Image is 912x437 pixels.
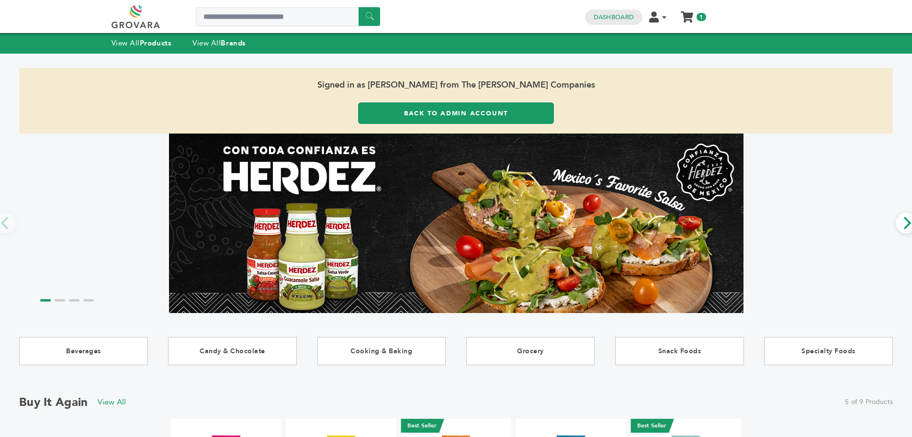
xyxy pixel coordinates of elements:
span: 1 [697,13,706,21]
img: Marketplace Top Banner 1 [169,134,743,313]
a: View All [98,397,126,407]
a: Back to Admin Account [358,102,554,124]
span: Signed in as [PERSON_NAME] from The [PERSON_NAME] Companies [19,68,893,102]
a: Candy & Chocolate [168,337,297,365]
a: Beverages [19,337,148,365]
strong: Products [140,38,171,48]
a: Dashboard [594,13,634,22]
span: 5 of 9 Products [845,397,893,407]
a: View AllBrands [192,38,246,48]
a: Cooking & Baking [317,337,446,365]
li: Page dot 2 [55,299,65,302]
a: My Cart [681,9,692,19]
li: Page dot 3 [69,299,79,302]
a: View AllProducts [112,38,172,48]
li: Page dot 4 [83,299,94,302]
h2: Buy it Again [19,394,88,410]
a: Grocery [466,337,595,365]
input: Search a product or brand... [196,7,380,26]
a: Specialty Foods [764,337,893,365]
li: Page dot 1 [40,299,51,302]
strong: Brands [221,38,246,48]
a: Snack Foods [615,337,744,365]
